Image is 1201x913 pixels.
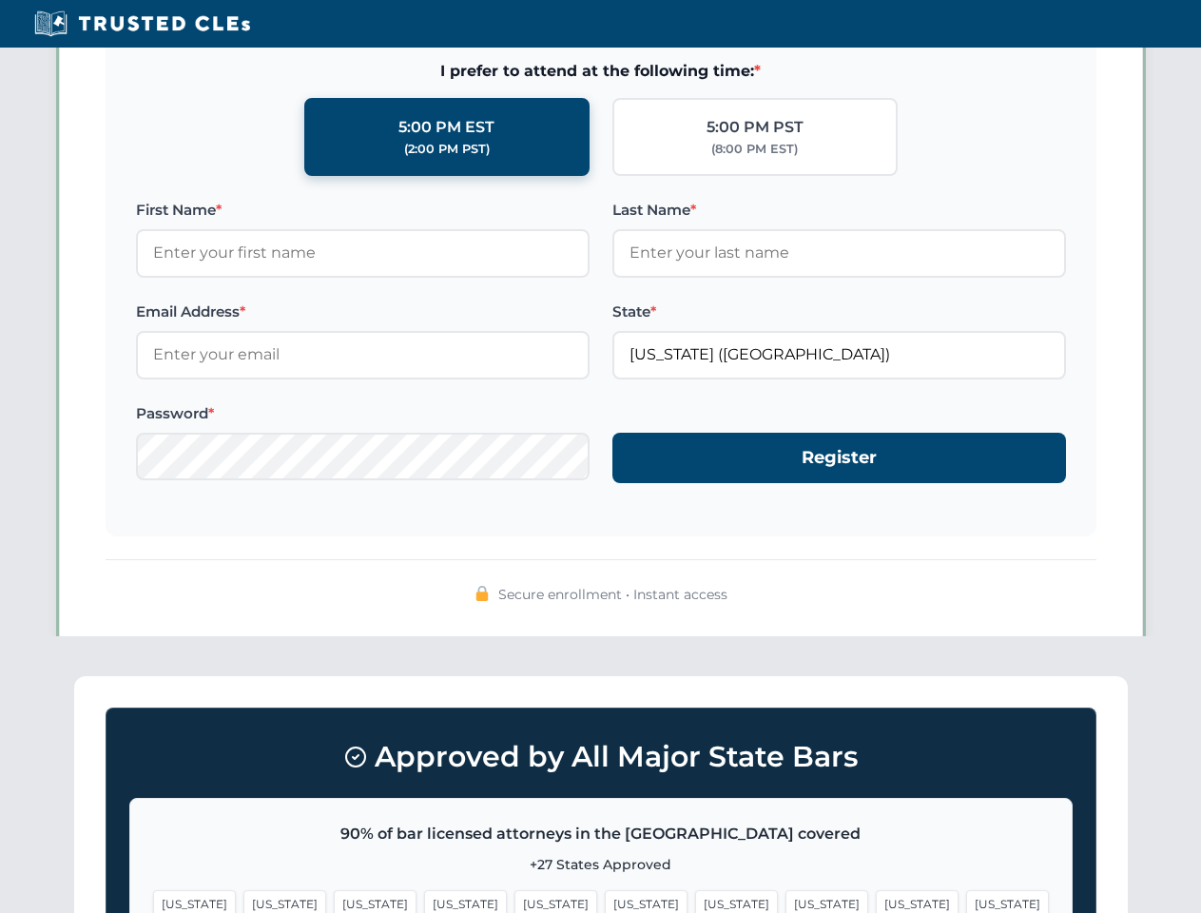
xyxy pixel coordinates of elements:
[707,115,804,140] div: 5:00 PM PST
[612,199,1066,222] label: Last Name
[129,731,1073,783] h3: Approved by All Major State Bars
[475,586,490,601] img: 🔒
[136,402,590,425] label: Password
[153,822,1049,846] p: 90% of bar licensed attorneys in the [GEOGRAPHIC_DATA] covered
[612,331,1066,379] input: Florida (FL)
[612,301,1066,323] label: State
[136,229,590,277] input: Enter your first name
[29,10,256,38] img: Trusted CLEs
[136,301,590,323] label: Email Address
[404,140,490,159] div: (2:00 PM PST)
[136,59,1066,84] span: I prefer to attend at the following time:
[498,584,727,605] span: Secure enrollment • Instant access
[398,115,494,140] div: 5:00 PM EST
[711,140,798,159] div: (8:00 PM EST)
[136,199,590,222] label: First Name
[136,331,590,379] input: Enter your email
[153,854,1049,875] p: +27 States Approved
[612,229,1066,277] input: Enter your last name
[612,433,1066,483] button: Register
